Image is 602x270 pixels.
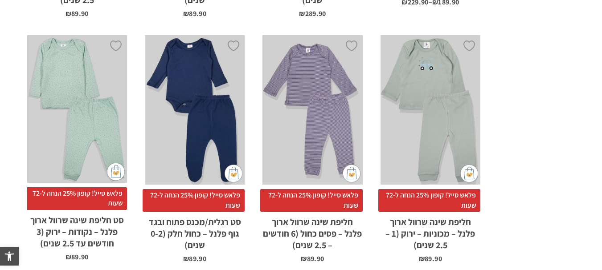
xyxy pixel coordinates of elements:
[183,9,189,18] span: ₪
[299,9,305,18] span: ₪
[66,252,89,262] bdi: 89.90
[419,254,442,263] bdi: 89.90
[301,254,324,263] bdi: 89.90
[299,9,326,18] bdi: 289.90
[66,9,89,18] bdi: 89.90
[262,212,362,251] h2: חליפת שינה שרוול ארוך פלנל – פסים כחול (6 חודשים – 2.5 שנים)
[381,35,480,262] a: חליפת שינה שרוול ארוך פלנל - מכוניות - ירוק (1 - 2.5 שנים) פלאש סייל! קופון 25% הנחה ל-72 שעותחלי...
[183,9,206,18] bdi: 89.90
[27,210,127,249] h2: סט חליפת שינה שרוול ארוך פלנל – נקודות – ירוק (3 חודשים עד 2.5 שנים)
[419,254,425,263] span: ₪
[66,9,71,18] span: ₪
[107,163,125,181] img: cat-mini-atc.png
[183,254,206,263] bdi: 89.90
[262,35,362,262] a: חליפת שינה שרוול ארוך פלנל - פסים כחול (6 חודשים - 2.5 שנים) פלאש סייל! קופון 25% הנחה ל-72 שעותח...
[301,254,307,263] span: ₪
[25,187,127,210] span: פלאש סייל! קופון 25% הנחה ל-72 שעות
[460,165,478,182] img: cat-mini-atc.png
[225,165,242,182] img: cat-mini-atc.png
[183,254,189,263] span: ₪
[27,35,127,261] a: סט חליפת שינה שרוול ארוך פלנל - נקודות - ירוק (3 חודשים עד 2.5 שנים) פלאש סייל! קופון 25% הנחה ל-...
[145,35,245,262] a: סט רגלית/מכנס פתוח ובגד גוף פלנל - כחול חלק (0-2 שנים) פלאש סייל! קופון 25% הנחה ל-72 שעותסט רגלי...
[343,165,360,182] img: cat-mini-atc.png
[381,212,480,251] h2: חליפת שינה שרוול ארוך פלנל – מכוניות – ירוק (1 – 2.5 שנים)
[260,189,362,212] span: פלאש סייל! קופון 25% הנחה ל-72 שעות
[143,189,245,212] span: פלאש סייל! קופון 25% הנחה ל-72 שעות
[145,212,245,251] h2: סט רגלית/מכנס פתוח ובגד גוף פלנל – כחול חלק (0-2 שנים)
[378,189,480,212] span: פלאש סייל! קופון 25% הנחה ל-72 שעות
[66,252,71,262] span: ₪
